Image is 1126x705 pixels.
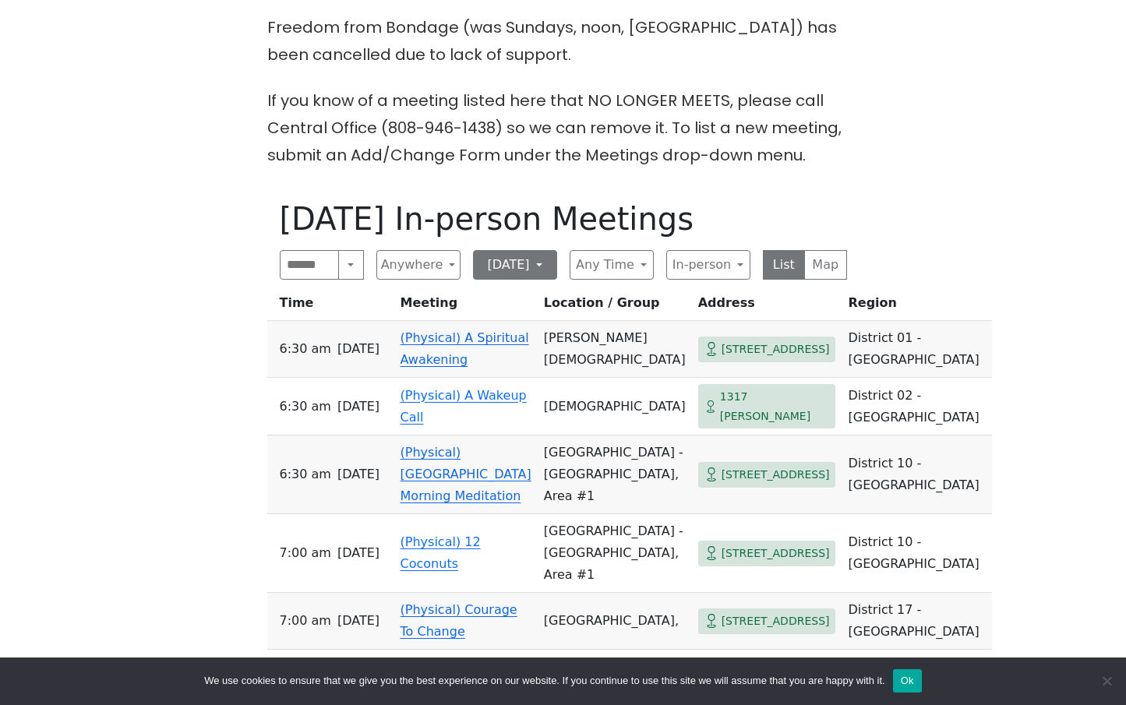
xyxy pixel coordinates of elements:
[280,610,331,632] span: 7:00 AM
[842,593,991,650] td: District 17 - [GEOGRAPHIC_DATA]
[337,338,379,360] span: [DATE]
[280,396,331,418] span: 6:30 AM
[842,321,991,378] td: District 01 - [GEOGRAPHIC_DATA]
[401,602,517,639] a: (Physical) Courage To Change
[267,292,394,321] th: Time
[570,250,654,280] button: Any Time
[722,340,830,359] span: [STREET_ADDRESS]
[280,464,331,485] span: 6:30 AM
[538,378,692,435] td: [DEMOGRAPHIC_DATA]
[280,200,847,238] h1: [DATE] In-person Meetings
[538,514,692,593] td: [GEOGRAPHIC_DATA] - [GEOGRAPHIC_DATA], Area #1
[722,465,830,485] span: [STREET_ADDRESS]
[473,250,557,280] button: [DATE]
[267,14,860,69] p: Freedom from Bondage (was Sundays, noon, [GEOGRAPHIC_DATA]) has been cancelled due to lack of sup...
[337,610,379,632] span: [DATE]
[280,250,340,280] input: Search
[804,250,847,280] button: Map
[722,544,830,563] span: [STREET_ADDRESS]
[692,292,842,321] th: Address
[337,396,379,418] span: [DATE]
[280,338,331,360] span: 6:30 AM
[842,378,991,435] td: District 02 - [GEOGRAPHIC_DATA]
[666,250,750,280] button: In-person
[401,445,531,503] a: (Physical) [GEOGRAPHIC_DATA] Morning Meditation
[842,514,991,593] td: District 10 - [GEOGRAPHIC_DATA]
[538,321,692,378] td: [PERSON_NAME][DEMOGRAPHIC_DATA]
[893,669,922,693] button: Ok
[538,292,692,321] th: Location / Group
[722,612,830,631] span: [STREET_ADDRESS]
[842,435,991,514] td: District 10 - [GEOGRAPHIC_DATA]
[376,250,461,280] button: Anywhere
[338,250,363,280] button: Search
[401,534,481,571] a: (Physical) 12 Coconuts
[337,464,379,485] span: [DATE]
[401,330,529,367] a: (Physical) A Spiritual Awakening
[842,292,991,321] th: Region
[538,435,692,514] td: [GEOGRAPHIC_DATA] - [GEOGRAPHIC_DATA], Area #1
[401,388,527,425] a: (Physical) A Wakeup Call
[394,292,538,321] th: Meeting
[337,542,379,564] span: [DATE]
[1099,673,1114,689] span: No
[267,87,860,169] p: If you know of a meeting listed here that NO LONGER MEETS, please call Central Office (808-946-14...
[720,387,830,425] span: 1317 [PERSON_NAME]
[280,542,331,564] span: 7:00 AM
[763,250,806,280] button: List
[538,593,692,650] td: [GEOGRAPHIC_DATA],
[204,673,884,689] span: We use cookies to ensure that we give you the best experience on our website. If you continue to ...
